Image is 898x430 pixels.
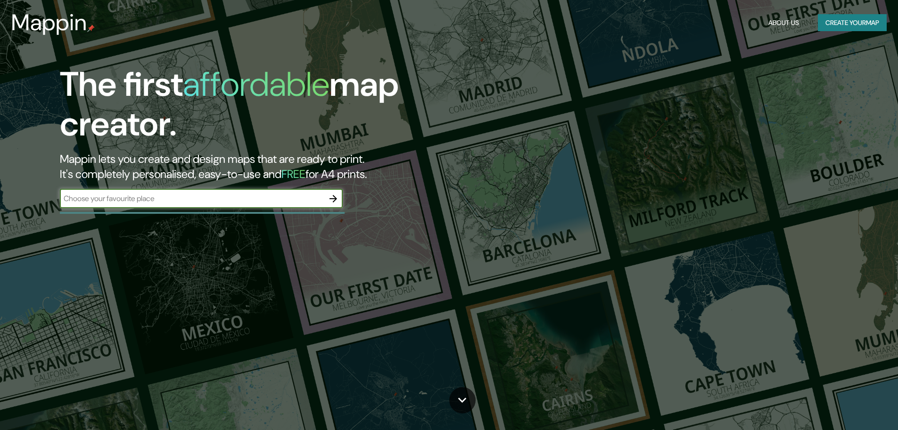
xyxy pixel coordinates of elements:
[765,14,803,32] button: About Us
[87,25,95,32] img: mappin-pin
[818,14,887,32] button: Create yourmap
[60,65,509,152] h1: The first map creator.
[60,193,324,204] input: Choose your favourite place
[281,167,305,181] h5: FREE
[814,393,888,420] iframe: Help widget launcher
[11,9,87,36] h3: Mappin
[60,152,509,182] h2: Mappin lets you create and design maps that are ready to print. It's completely personalised, eas...
[183,62,330,106] h1: affordable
